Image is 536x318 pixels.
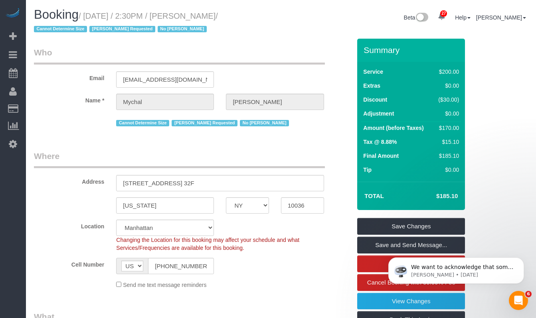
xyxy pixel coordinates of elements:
span: Send me text message reminders [123,282,206,288]
a: [PERSON_NAME] [476,14,526,21]
h4: $185.10 [412,193,458,200]
a: Save Changes [357,218,465,235]
label: Service [363,68,383,76]
label: Final Amount [363,152,399,160]
label: Extras [363,82,380,90]
div: $0.00 [435,110,459,118]
label: Location [28,220,110,230]
input: Zip Code [281,197,324,214]
h3: Summary [364,45,461,55]
span: No [PERSON_NAME] [240,120,289,126]
label: Name * [28,94,110,104]
label: Adjustment [363,110,394,118]
iframe: Intercom notifications message [376,241,536,296]
label: Tip [363,166,372,174]
div: $185.10 [435,152,459,160]
a: Beta [404,14,429,21]
div: ($30.00) [435,96,459,104]
span: No [PERSON_NAME] [158,26,207,32]
a: Cancel Booking with 50.00% Fee [357,274,465,291]
div: $0.00 [435,166,459,174]
img: Automaid Logo [5,8,21,19]
legend: Where [34,150,325,168]
label: Amount (before Taxes) [363,124,423,132]
small: / [DATE] / 2:30PM / [PERSON_NAME] [34,12,218,34]
span: 27 [440,10,447,17]
input: Last Name [226,94,324,110]
span: 6 [525,291,532,297]
input: First Name [116,94,214,110]
span: We want to acknowledge that some users may be experiencing lag or slower performance in our softw... [35,23,137,132]
span: [PERSON_NAME] Requested [172,120,237,126]
span: Changing the Location for this booking may affect your schedule and what Services/Frequencies are... [116,237,299,251]
input: City [116,197,214,214]
input: Cell Number [148,258,214,274]
span: Booking [34,8,79,22]
iframe: Intercom live chat [509,291,528,310]
a: Cancel Booking [357,255,465,272]
span: Cannot Determine Size [34,26,87,32]
a: Help [455,14,471,21]
label: Tax @ 8.88% [363,138,397,146]
label: Discount [363,96,387,104]
span: [PERSON_NAME] Requested [89,26,155,32]
legend: Who [34,47,325,65]
span: / [34,12,218,34]
span: Cancel Booking with 50.00% Fee [367,279,455,286]
a: 27 [434,8,449,26]
label: Address [28,175,110,186]
input: Email [116,71,214,88]
div: $0.00 [435,82,459,90]
img: New interface [415,13,428,23]
a: Save and Send Message... [357,237,465,253]
a: View Changes [357,293,465,310]
label: Email [28,71,110,82]
div: $200.00 [435,68,459,76]
p: Message from Ellie, sent 2d ago [35,31,138,38]
div: $15.10 [435,138,459,146]
label: Cell Number [28,258,110,269]
div: $170.00 [435,124,459,132]
strong: Total [364,192,384,199]
span: Cannot Determine Size [116,120,169,126]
